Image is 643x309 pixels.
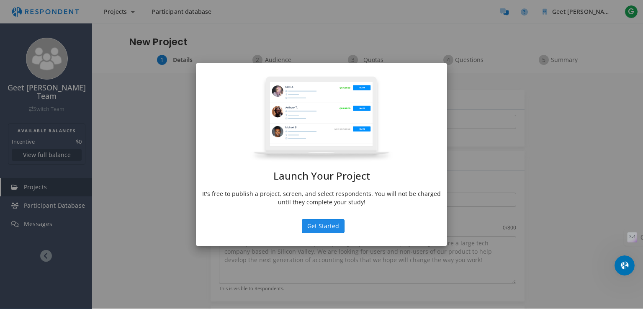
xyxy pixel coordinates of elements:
h1: Launch Your Project [202,170,441,181]
md-dialog: Launch Your ... [196,63,447,246]
p: It's free to publish a project, screen, and select respondents. You will not be charged until the... [202,190,441,206]
img: project-modal.png [250,76,393,162]
iframe: Intercom live chat [615,255,635,276]
button: Get Started [302,219,345,233]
